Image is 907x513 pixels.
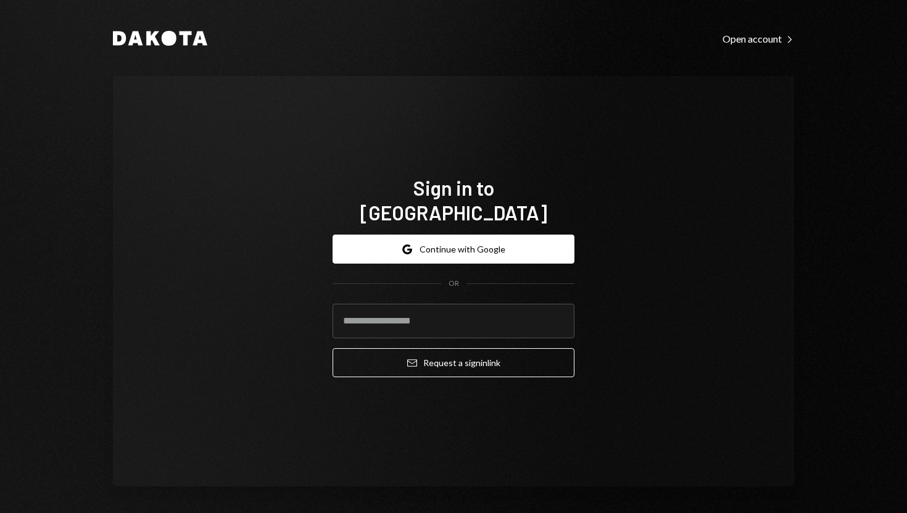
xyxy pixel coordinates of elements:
[333,348,574,377] button: Request a signinlink
[723,31,794,45] a: Open account
[449,278,459,289] div: OR
[333,175,574,225] h1: Sign in to [GEOGRAPHIC_DATA]
[333,235,574,264] button: Continue with Google
[723,33,794,45] div: Open account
